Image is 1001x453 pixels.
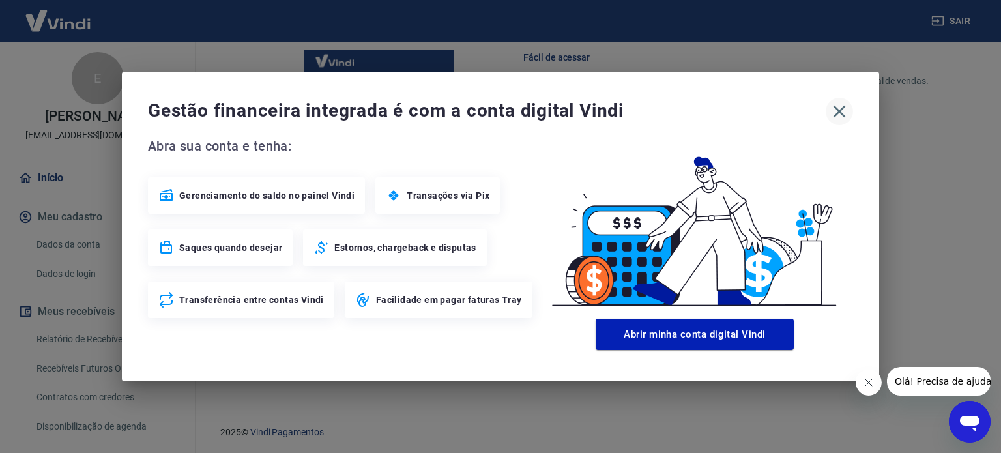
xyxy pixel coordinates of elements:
[536,136,853,314] img: Good Billing
[949,401,991,443] iframe: Botão para abrir a janela de mensagens
[179,241,282,254] span: Saques quando desejar
[179,189,355,202] span: Gerenciamento do saldo no painel Vindi
[856,370,882,396] iframe: Fechar mensagem
[334,241,476,254] span: Estornos, chargeback e disputas
[148,98,826,124] span: Gestão financeira integrada é com a conta digital Vindi
[596,319,794,350] button: Abrir minha conta digital Vindi
[376,293,522,306] span: Facilidade em pagar faturas Tray
[179,293,324,306] span: Transferência entre contas Vindi
[407,189,489,202] span: Transações via Pix
[148,136,536,156] span: Abra sua conta e tenha:
[8,9,109,20] span: Olá! Precisa de ajuda?
[887,367,991,396] iframe: Mensagem da empresa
